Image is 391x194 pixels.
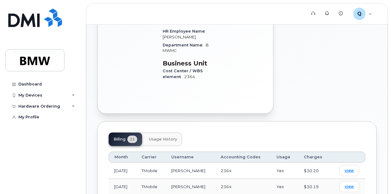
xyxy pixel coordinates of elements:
[184,74,195,79] span: 2364
[109,152,136,163] th: Month
[136,152,166,163] th: Carrier
[163,35,196,39] span: [PERSON_NAME]
[339,165,359,176] a: view
[136,163,166,179] td: TMobile
[345,184,354,189] span: view
[109,163,136,179] td: [DATE]
[364,167,386,189] iframe: Messenger Launcher
[271,163,298,179] td: Yes
[149,137,177,142] span: Usage History
[163,69,203,79] span: Cost Center / WBS element
[304,184,325,190] div: $30.19
[221,184,232,189] span: 2364
[163,29,208,34] span: HR Employee Name
[304,168,325,174] div: $30.20
[166,152,215,163] th: Username
[221,168,232,173] span: 2364
[298,152,331,163] th: Charges
[357,10,362,18] span: Q
[166,163,215,179] td: [PERSON_NAME]
[271,152,298,163] th: Usage
[345,168,354,173] span: view
[163,60,209,67] h3: Business Unit
[339,181,359,192] a: view
[163,43,206,47] span: Department Name
[215,152,271,163] th: Accounting Codes
[349,8,376,20] div: QXZ1X0W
